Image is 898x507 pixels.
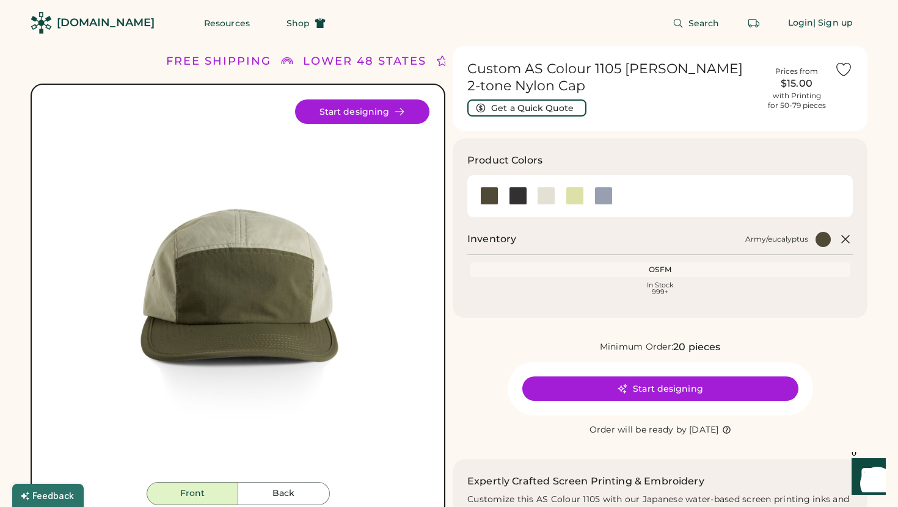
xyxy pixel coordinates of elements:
[688,19,720,27] span: Search
[303,53,426,70] div: LOWER 48 STATES
[600,341,674,353] div: Minimum Order:
[768,91,826,110] div: with Printing for 50-79 pieces
[840,452,893,505] iframe: Front Chat
[467,474,704,489] h2: Expertly Crafted Screen Printing & Embroidery
[467,99,586,117] button: Get a Quick Quote
[31,12,52,34] img: Rendered Logo - Screens
[745,234,808,244] div: Army/eucalyptus
[147,482,238,505] button: Front
[658,11,734,35] button: Search
[46,99,429,482] div: 1105 Style Image
[272,11,340,35] button: Shop
[472,282,848,295] div: In Stock 999+
[238,482,330,505] button: Back
[287,19,310,27] span: Shop
[467,232,516,246] h2: Inventory
[189,11,265,35] button: Resources
[775,67,818,76] div: Prices from
[57,15,155,31] div: [DOMAIN_NAME]
[467,60,759,95] h1: Custom AS Colour 1105 [PERSON_NAME] 2-tone Nylon Cap
[813,17,853,29] div: | Sign up
[467,153,542,168] h3: Product Colors
[788,17,814,29] div: Login
[295,99,429,124] button: Start designing
[590,424,687,436] div: Order will be ready by
[689,424,719,436] div: [DATE]
[522,376,798,401] button: Start designing
[472,265,848,275] div: OSFM
[673,340,720,354] div: 20 pieces
[766,76,827,91] div: $15.00
[742,11,766,35] button: Retrieve an order
[166,53,271,70] div: FREE SHIPPING
[46,99,429,482] img: 1105 - Army/eucalyptus Front Image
